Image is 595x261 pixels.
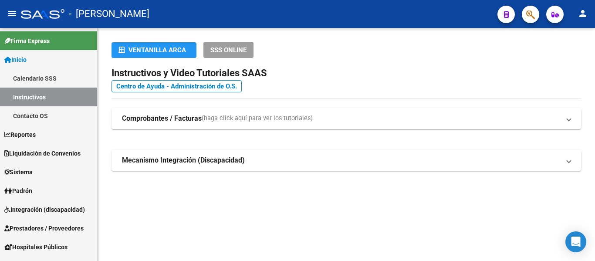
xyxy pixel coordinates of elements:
span: Reportes [4,130,36,139]
span: Inicio [4,55,27,64]
button: SSS ONLINE [203,42,254,58]
span: (haga click aquí para ver los tutoriales) [202,114,313,123]
mat-expansion-panel-header: Comprobantes / Facturas(haga click aquí para ver los tutoriales) [112,108,581,129]
mat-expansion-panel-header: Mecanismo Integración (Discapacidad) [112,150,581,171]
span: SSS ONLINE [210,46,247,54]
mat-icon: menu [7,8,17,19]
a: Centro de Ayuda - Administración de O.S. [112,80,242,92]
span: Hospitales Públicos [4,242,68,252]
mat-icon: person [578,8,588,19]
strong: Comprobantes / Facturas [122,114,202,123]
span: Padrón [4,186,32,196]
span: Liquidación de Convenios [4,149,81,158]
span: Prestadores / Proveedores [4,224,84,233]
span: Firma Express [4,36,50,46]
div: Open Intercom Messenger [565,231,586,252]
div: Ventanilla ARCA [118,42,189,58]
span: - [PERSON_NAME] [69,4,149,24]
span: Integración (discapacidad) [4,205,85,214]
h2: Instructivos y Video Tutoriales SAAS [112,65,581,81]
strong: Mecanismo Integración (Discapacidad) [122,156,245,165]
button: Ventanilla ARCA [112,42,196,58]
span: Sistema [4,167,33,177]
